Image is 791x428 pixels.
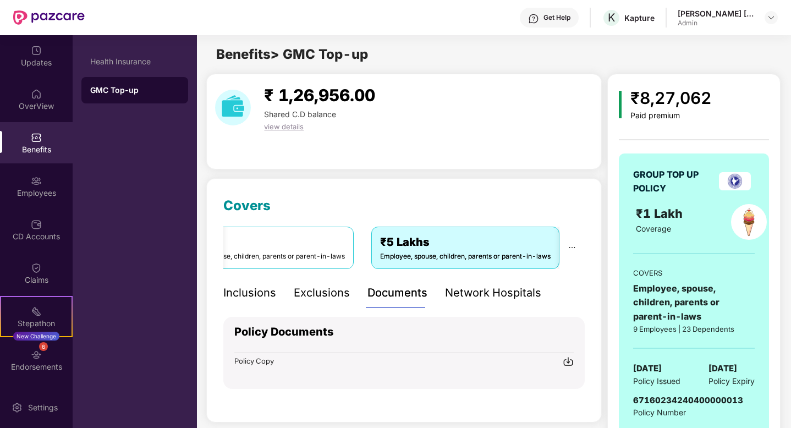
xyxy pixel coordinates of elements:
span: K [608,11,615,24]
span: Policy Copy [234,356,274,365]
img: svg+xml;base64,PHN2ZyBpZD0iSG9tZSIgeG1sbnM9Imh0dHA6Ly93d3cudzMub3JnLzIwMDAvc3ZnIiB3aWR0aD0iMjAiIG... [31,89,42,100]
img: svg+xml;base64,PHN2ZyBpZD0iRW1wbG95ZWVzIiB4bWxucz0iaHR0cDovL3d3dy53My5vcmcvMjAwMC9zdmciIHdpZHRoPS... [31,175,42,186]
div: COVERS [633,267,754,278]
div: Inclusions [223,284,276,301]
div: 6 [39,342,48,351]
img: icon [619,91,622,118]
div: GROUP TOP UP POLICY [633,168,715,195]
img: New Pazcare Logo [13,10,85,25]
span: Policy Number [633,408,686,417]
div: Network Hospitals [445,284,541,301]
span: Policy Issued [633,375,680,387]
div: ₹8,27,062 [630,85,711,111]
span: 67160234240400000013 [633,395,743,405]
div: Employee, spouse, children, parents or parent-in-laws [633,282,754,323]
button: ellipsis [559,227,585,268]
span: ₹1 Lakh [636,206,686,221]
img: svg+xml;base64,PHN2ZyBpZD0iRHJvcGRvd24tMzJ4MzIiIHhtbG5zPSJodHRwOi8vd3d3LnczLm9yZy8yMDAwL3N2ZyIgd2... [767,13,776,22]
img: svg+xml;base64,PHN2ZyBpZD0iSGVscC0zMngzMiIgeG1sbnM9Imh0dHA6Ly93d3cudzMub3JnLzIwMDAvc3ZnIiB3aWR0aD... [528,13,539,24]
span: ₹ 1,26,956.00 [264,85,375,105]
img: svg+xml;base64,PHN2ZyBpZD0iVXBkYXRlZCIgeG1sbnM9Imh0dHA6Ly93d3cudzMub3JnLzIwMDAvc3ZnIiB3aWR0aD0iMj... [31,45,42,56]
div: Stepathon [1,318,72,329]
div: Get Help [543,13,570,22]
div: Employee, spouse, children, parents or parent-in-laws [380,251,551,262]
span: Policy Expiry [708,375,755,387]
div: ₹2 Lakhs [174,234,345,251]
img: svg+xml;base64,PHN2ZyBpZD0iQ0RfQWNjb3VudHMiIGRhdGEtbmFtZT0iQ0QgQWNjb3VudHMiIHhtbG5zPSJodHRwOi8vd3... [31,219,42,230]
div: Exclusions [294,284,350,301]
img: svg+xml;base64,PHN2ZyBpZD0iU2V0dGluZy0yMHgyMCIgeG1sbnM9Imh0dHA6Ly93d3cudzMub3JnLzIwMDAvc3ZnIiB3aW... [12,402,23,413]
img: svg+xml;base64,PHN2ZyBpZD0iQ2xhaW0iIHhtbG5zPSJodHRwOi8vd3d3LnczLm9yZy8yMDAwL3N2ZyIgd2lkdGg9IjIwIi... [31,262,42,273]
img: svg+xml;base64,PHN2ZyB4bWxucz0iaHR0cDovL3d3dy53My5vcmcvMjAwMC9zdmciIHdpZHRoPSIyMSIgaGVpZ2h0PSIyMC... [31,306,42,317]
img: svg+xml;base64,PHN2ZyBpZD0iRW5kb3JzZW1lbnRzIiB4bWxucz0iaHR0cDovL3d3dy53My5vcmcvMjAwMC9zdmciIHdpZH... [31,349,42,360]
span: ellipsis [568,244,576,251]
div: Employee, spouse, children, parents or parent-in-laws [174,251,345,262]
div: Health Insurance [90,57,179,66]
div: 9 Employees | 23 Dependents [633,323,754,334]
div: New Challenge [13,332,59,341]
span: [DATE] [708,362,737,375]
span: Shared C.D balance [264,109,336,119]
span: Policy Documents [234,325,333,338]
img: svg+xml;base64,PHN2ZyBpZD0iRG93bmxvYWQtMjR4MjQiIHhtbG5zPSJodHRwOi8vd3d3LnczLm9yZy8yMDAwL3N2ZyIgd2... [563,356,574,367]
div: Settings [25,402,61,413]
div: Paid premium [630,111,711,120]
span: view details [264,122,304,131]
span: Benefits > GMC Top-up [216,46,368,62]
div: Covers [223,195,271,216]
div: Admin [678,19,755,28]
span: Coverage [636,224,671,233]
div: Kapture [624,13,655,23]
div: [PERSON_NAME] [PERSON_NAME] [678,8,755,19]
span: [DATE] [633,362,662,375]
img: download [215,90,251,125]
div: GMC Top-up [90,85,179,96]
img: svg+xml;base64,PHN2ZyBpZD0iQmVuZWZpdHMiIHhtbG5zPSJodHRwOi8vd3d3LnczLm9yZy8yMDAwL3N2ZyIgd2lkdGg9Ij... [31,132,42,143]
img: insurerLogo [719,172,751,190]
div: ₹5 Lakhs [380,234,551,251]
img: policyIcon [731,204,767,240]
div: Documents [367,284,427,301]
